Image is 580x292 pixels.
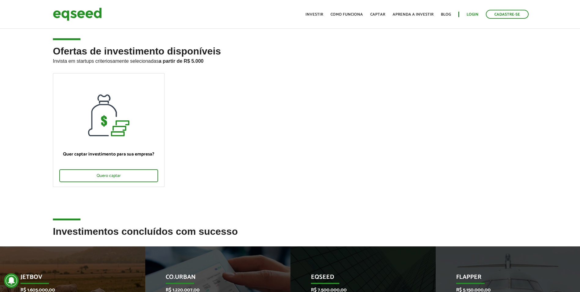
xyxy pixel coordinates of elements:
p: Flapper [456,274,552,284]
p: JetBov [20,274,116,284]
img: EqSeed [53,6,102,22]
strong: a partir de R$ 5.000 [159,58,204,64]
a: Quer captar investimento para sua empresa? Quero captar [53,73,164,187]
div: Quero captar [59,169,158,182]
a: Cadastre-se [486,10,529,19]
a: Como funciona [331,13,363,17]
h2: Investimentos concluídos com sucesso [53,226,527,246]
p: EqSeed [311,274,406,284]
h2: Ofertas de investimento disponíveis [53,46,527,73]
a: Login [467,13,478,17]
a: Investir [305,13,323,17]
a: Captar [370,13,385,17]
p: Co.Urban [166,274,261,284]
a: Aprenda a investir [393,13,434,17]
p: Quer captar investimento para sua empresa? [59,152,158,157]
a: Blog [441,13,451,17]
p: Invista em startups criteriosamente selecionadas [53,57,527,64]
